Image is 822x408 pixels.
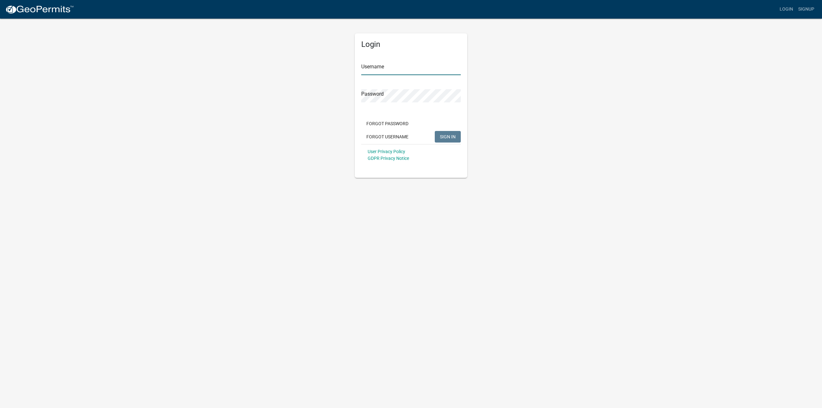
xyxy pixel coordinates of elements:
a: Signup [796,3,817,15]
a: Login [777,3,796,15]
a: GDPR Privacy Notice [368,156,409,161]
button: Forgot Password [361,118,414,129]
a: User Privacy Policy [368,149,405,154]
span: SIGN IN [440,134,456,139]
button: Forgot Username [361,131,414,143]
h5: Login [361,40,461,49]
button: SIGN IN [435,131,461,143]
